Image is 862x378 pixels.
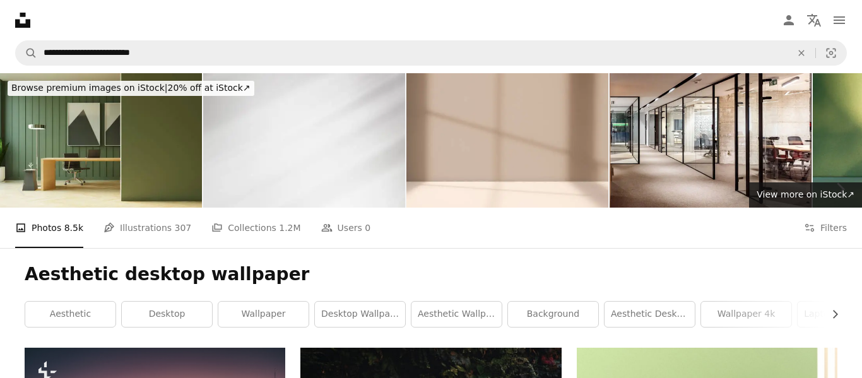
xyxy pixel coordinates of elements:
[321,208,371,248] a: Users 0
[279,221,300,235] span: 1.2M
[218,302,309,327] a: wallpaper
[757,189,854,199] span: View more on iStock ↗
[804,208,847,248] button: Filters
[122,302,212,327] a: desktop
[508,302,598,327] a: background
[25,302,115,327] a: aesthetic
[25,263,837,286] h1: Aesthetic desktop wallpaper
[15,40,847,66] form: Find visuals sitewide
[801,8,827,33] button: Language
[11,83,167,93] span: Browse premium images on iStock |
[15,13,30,28] a: Home — Unsplash
[365,221,370,235] span: 0
[818,129,862,250] a: Next
[788,41,815,65] button: Clear
[749,182,862,208] a: View more on iStock↗
[175,221,192,235] span: 307
[605,302,695,327] a: aesthetic desktop
[411,302,502,327] a: aesthetic wallpaper
[315,302,405,327] a: desktop wallpaper
[610,73,812,208] img: Large open space business office interior
[203,73,405,208] img: White backdrop
[103,208,191,248] a: Illustrations 307
[406,73,608,208] img: Background Beige Wall Studio with Shadow Leaves, light Cement floor Surface Texture Background,Em...
[827,8,852,33] button: Menu
[701,302,791,327] a: wallpaper 4k
[816,41,846,65] button: Visual search
[11,83,251,93] span: 20% off at iStock ↗
[776,8,801,33] a: Log in / Sign up
[824,302,837,327] button: scroll list to the right
[16,41,37,65] button: Search Unsplash
[211,208,300,248] a: Collections 1.2M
